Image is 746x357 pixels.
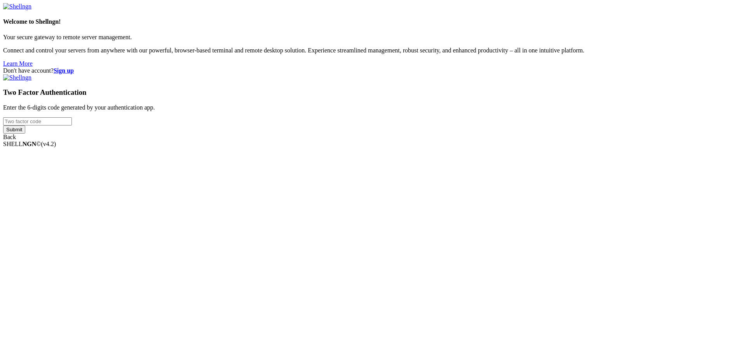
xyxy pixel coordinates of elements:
[3,134,16,140] a: Back
[3,47,743,54] p: Connect and control your servers from anywhere with our powerful, browser-based terminal and remo...
[3,125,25,134] input: Submit
[3,67,743,74] div: Don't have account?
[3,74,31,81] img: Shellngn
[3,104,743,111] p: Enter the 6-digits code generated by your authentication app.
[23,141,37,147] b: NGN
[3,60,33,67] a: Learn More
[3,18,743,25] h4: Welcome to Shellngn!
[41,141,56,147] span: 4.2.0
[3,3,31,10] img: Shellngn
[3,34,743,41] p: Your secure gateway to remote server management.
[3,88,743,97] h3: Two Factor Authentication
[54,67,74,74] a: Sign up
[3,141,56,147] span: SHELL ©
[3,117,72,125] input: Two factor code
